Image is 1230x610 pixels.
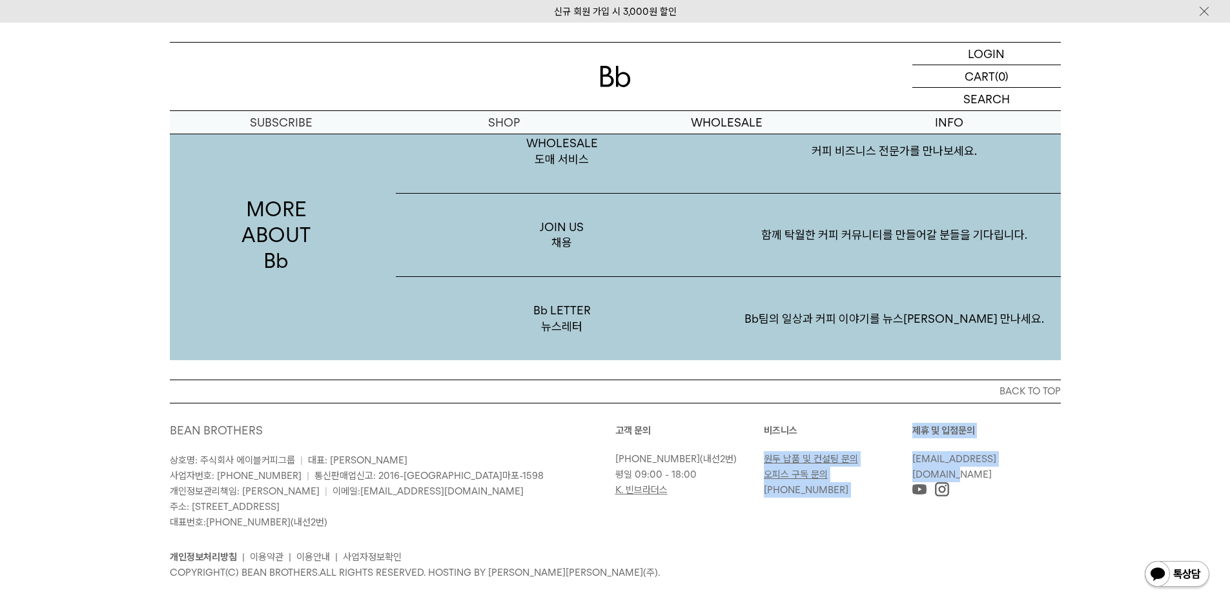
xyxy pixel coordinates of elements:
[170,501,280,513] span: 주소: [STREET_ADDRESS]
[170,551,237,563] a: 개인정보처리방침
[615,484,668,496] a: K. 빈브라더스
[170,423,263,437] a: BEAN BROTHERS
[396,194,728,277] p: JOIN US 채용
[728,285,1061,352] p: Bb팀의 일상과 커피 이야기를 뉴스[PERSON_NAME] 만나세요.
[764,423,912,438] p: 비즈니스
[170,470,302,482] span: 사업자번호: [PHONE_NUMBER]
[206,516,291,528] a: [PHONE_NUMBER]
[615,423,764,438] p: 고객 문의
[912,43,1061,65] a: LOGIN
[307,470,309,482] span: |
[396,110,1061,194] a: WHOLESALE도매 서비스 커피 비즈니스 전문가를 만나보세요.
[912,453,996,480] a: [EMAIL_ADDRESS][DOMAIN_NAME]
[343,551,402,563] a: 사업자정보확인
[170,454,295,466] span: 상호명: 주식회사 에이블커피그룹
[396,194,1061,278] a: JOIN US채용 함께 탁월한 커피 커뮤니티를 만들어갈 분들을 기다립니다.
[289,549,291,565] li: |
[600,66,631,87] img: 로고
[615,111,838,134] p: WHOLESALE
[1143,560,1211,591] img: 카카오톡 채널 1:1 채팅 버튼
[242,549,245,565] li: |
[333,485,524,497] span: 이메일:
[764,484,848,496] a: [PHONE_NUMBER]
[615,467,757,482] p: 평일 09:00 - 18:00
[554,6,677,17] a: 신규 회원 가입 시 3,000원 할인
[728,201,1061,269] p: 함께 탁월한 커피 커뮤니티를 만들어갈 분들을 기다립니다.
[764,469,828,480] a: 오피스 구독 문의
[963,88,1010,110] p: SEARCH
[396,110,728,193] p: WHOLESALE 도매 서비스
[396,277,728,360] p: Bb LETTER 뉴스레터
[912,65,1061,88] a: CART (0)
[314,470,544,482] span: 통신판매업신고: 2016-[GEOGRAPHIC_DATA]마포-1598
[170,110,383,360] p: MORE ABOUT Bb
[615,451,757,467] p: (내선2번)
[965,65,995,87] p: CART
[170,485,320,497] span: 개인정보관리책임: [PERSON_NAME]
[170,516,327,528] span: 대표번호: (내선2번)
[170,565,1061,580] p: COPYRIGHT(C) BEAN BROTHERS. ALL RIGHTS RESERVED. HOSTING BY [PERSON_NAME][PERSON_NAME](주).
[296,551,330,563] a: 이용안내
[995,65,1009,87] p: (0)
[728,117,1061,185] p: 커피 비즈니스 전문가를 만나보세요.
[170,380,1061,403] button: BACK TO TOP
[968,43,1005,65] p: LOGIN
[393,111,615,134] a: SHOP
[764,453,858,465] a: 원두 납품 및 컨설팅 문의
[335,549,338,565] li: |
[838,111,1061,134] p: INFO
[360,485,524,497] a: [EMAIL_ADDRESS][DOMAIN_NAME]
[325,485,327,497] span: |
[250,551,283,563] a: 이용약관
[300,454,303,466] span: |
[308,454,407,466] span: 대표: [PERSON_NAME]
[615,453,700,465] a: [PHONE_NUMBER]
[912,423,1061,438] p: 제휴 및 입점문의
[170,111,393,134] a: SUBSCRIBE
[396,277,1061,360] a: Bb LETTER뉴스레터 Bb팀의 일상과 커피 이야기를 뉴스[PERSON_NAME] 만나세요.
